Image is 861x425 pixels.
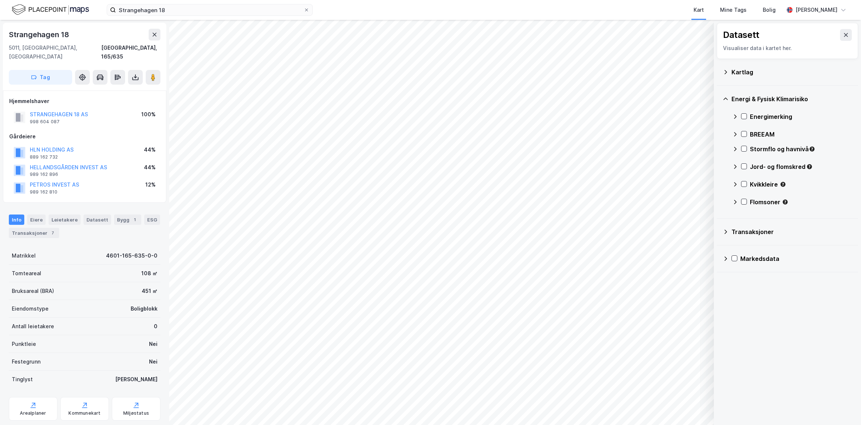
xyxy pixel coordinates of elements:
[720,6,747,14] div: Mine Tags
[763,6,776,14] div: Bolig
[106,251,157,260] div: 4601-165-635-0-0
[49,215,81,225] div: Leietakere
[30,189,57,195] div: 989 162 810
[780,181,786,188] div: Tooltip anchor
[131,304,157,313] div: Boligblokk
[12,322,54,331] div: Antall leietakere
[9,43,101,61] div: 5011, [GEOGRAPHIC_DATA], [GEOGRAPHIC_DATA]
[750,162,852,171] div: Jord- og flomskred
[12,340,36,348] div: Punktleie
[116,4,304,15] input: Søk på adresse, matrikkel, gårdeiere, leietakere eller personer
[12,3,89,16] img: logo.f888ab2527a4732fd821a326f86c7f29.svg
[142,287,157,295] div: 451 ㎡
[20,410,46,416] div: Arealplaner
[84,215,111,225] div: Datasett
[30,119,60,125] div: 998 604 087
[750,145,852,153] div: Stormflo og havnivå
[144,215,160,225] div: ESG
[750,180,852,189] div: Kvikkleire
[12,375,33,384] div: Tinglyst
[750,198,852,206] div: Flomsoner
[12,357,40,366] div: Festegrunn
[144,163,156,172] div: 44%
[9,70,72,85] button: Tag
[144,145,156,154] div: 44%
[131,216,138,223] div: 1
[750,130,852,139] div: BREEAM
[694,6,704,14] div: Kart
[12,251,36,260] div: Matrikkel
[723,44,852,53] div: Visualiser data i kartet her.
[9,215,24,225] div: Info
[9,132,160,141] div: Gårdeiere
[154,322,157,331] div: 0
[750,112,852,121] div: Energimerking
[27,215,46,225] div: Eiere
[12,269,41,278] div: Tomteareal
[809,146,815,152] div: Tooltip anchor
[149,357,157,366] div: Nei
[114,215,141,225] div: Bygg
[824,390,861,425] div: Kontrollprogram for chat
[115,375,157,384] div: [PERSON_NAME]
[30,154,58,160] div: 889 162 732
[723,29,759,41] div: Datasett
[731,68,852,77] div: Kartlag
[740,254,852,263] div: Markedsdata
[12,287,54,295] div: Bruksareal (BRA)
[731,227,852,236] div: Transaksjoner
[731,95,852,103] div: Energi & Fysisk Klimarisiko
[9,29,71,40] div: Strangehagen 18
[9,97,160,106] div: Hjemmelshaver
[782,199,789,205] div: Tooltip anchor
[806,163,813,170] div: Tooltip anchor
[796,6,837,14] div: [PERSON_NAME]
[9,228,59,238] div: Transaksjoner
[12,304,49,313] div: Eiendomstype
[49,229,56,237] div: 7
[30,171,58,177] div: 989 162 896
[123,410,149,416] div: Miljøstatus
[149,340,157,348] div: Nei
[824,390,861,425] iframe: Chat Widget
[141,110,156,119] div: 100%
[101,43,160,61] div: [GEOGRAPHIC_DATA], 165/635
[141,269,157,278] div: 108 ㎡
[145,180,156,189] div: 12%
[68,410,100,416] div: Kommunekart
